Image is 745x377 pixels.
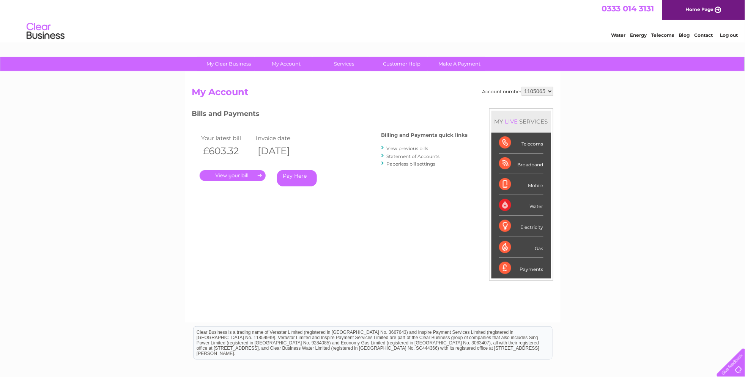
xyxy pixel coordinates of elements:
[313,57,375,71] a: Services
[192,87,553,101] h2: My Account
[499,237,543,258] div: Gas
[679,32,690,38] a: Blog
[504,118,520,125] div: LIVE
[254,133,309,143] td: Invoice date
[611,32,626,38] a: Water
[197,57,260,71] a: My Clear Business
[370,57,433,71] a: Customer Help
[499,216,543,237] div: Electricity
[194,4,552,37] div: Clear Business is a trading name of Verastar Limited (registered in [GEOGRAPHIC_DATA] No. 3667643...
[200,143,254,159] th: £603.32
[277,170,317,186] a: Pay Here
[381,132,468,138] h4: Billing and Payments quick links
[255,57,318,71] a: My Account
[499,153,543,174] div: Broadband
[499,133,543,153] div: Telecoms
[499,258,543,278] div: Payments
[428,57,491,71] a: Make A Payment
[491,111,551,132] div: MY SERVICES
[200,170,266,181] a: .
[387,161,436,167] a: Paperless bill settings
[695,32,713,38] a: Contact
[630,32,647,38] a: Energy
[482,87,553,96] div: Account number
[200,133,254,143] td: Your latest bill
[192,108,468,122] h3: Bills and Payments
[652,32,674,38] a: Telecoms
[602,4,654,13] a: 0333 014 3131
[254,143,309,159] th: [DATE]
[387,145,428,151] a: View previous bills
[26,20,65,43] img: logo.png
[499,195,543,216] div: Water
[720,32,738,38] a: Log out
[499,174,543,195] div: Mobile
[387,153,440,159] a: Statement of Accounts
